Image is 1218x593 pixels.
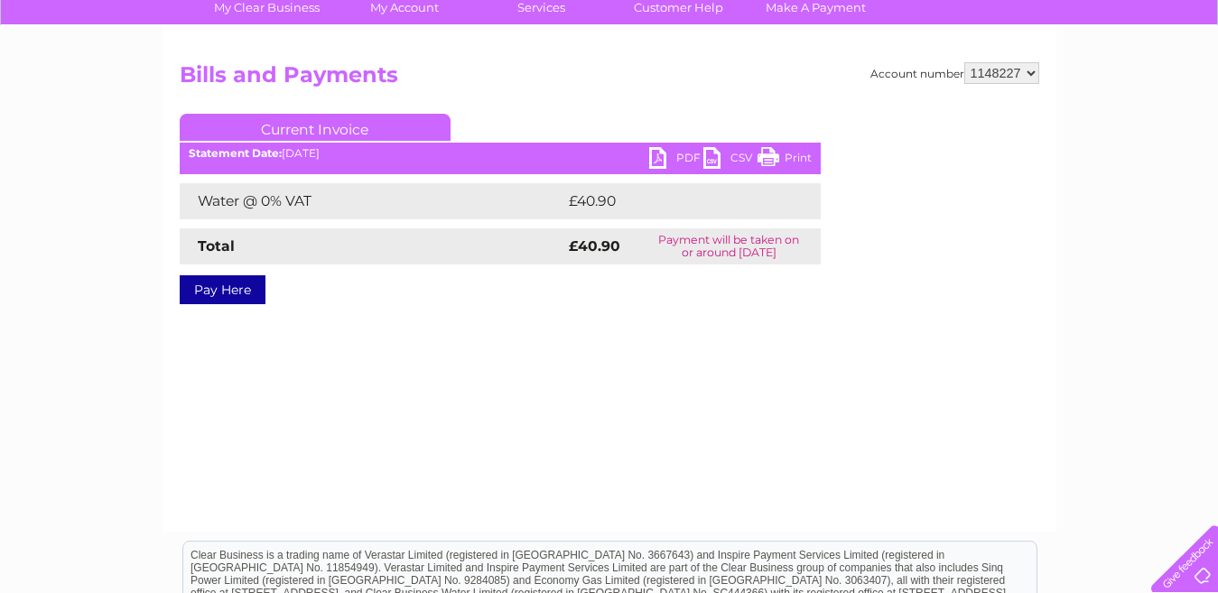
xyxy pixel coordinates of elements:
div: Clear Business is a trading name of Verastar Limited (registered in [GEOGRAPHIC_DATA] No. 3667643... [183,10,1037,88]
a: CSV [703,147,758,173]
td: Water @ 0% VAT [180,183,564,219]
td: Payment will be taken on or around [DATE] [637,228,820,264]
a: Energy [945,77,985,90]
img: logo.png [42,47,135,102]
a: Blog [1061,77,1087,90]
a: PDF [649,147,703,173]
a: 0333 014 3131 [878,9,1002,32]
a: Pay Here [180,275,265,304]
a: Log out [1158,77,1201,90]
b: Statement Date: [189,146,282,160]
div: [DATE] [180,147,821,160]
strong: Total [198,237,235,255]
a: Current Invoice [180,114,451,141]
a: Contact [1098,77,1142,90]
a: Telecoms [996,77,1050,90]
td: £40.90 [564,183,786,219]
div: Account number [870,62,1039,84]
h2: Bills and Payments [180,62,1039,97]
a: Print [758,147,812,173]
a: Water [900,77,934,90]
strong: £40.90 [569,237,620,255]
